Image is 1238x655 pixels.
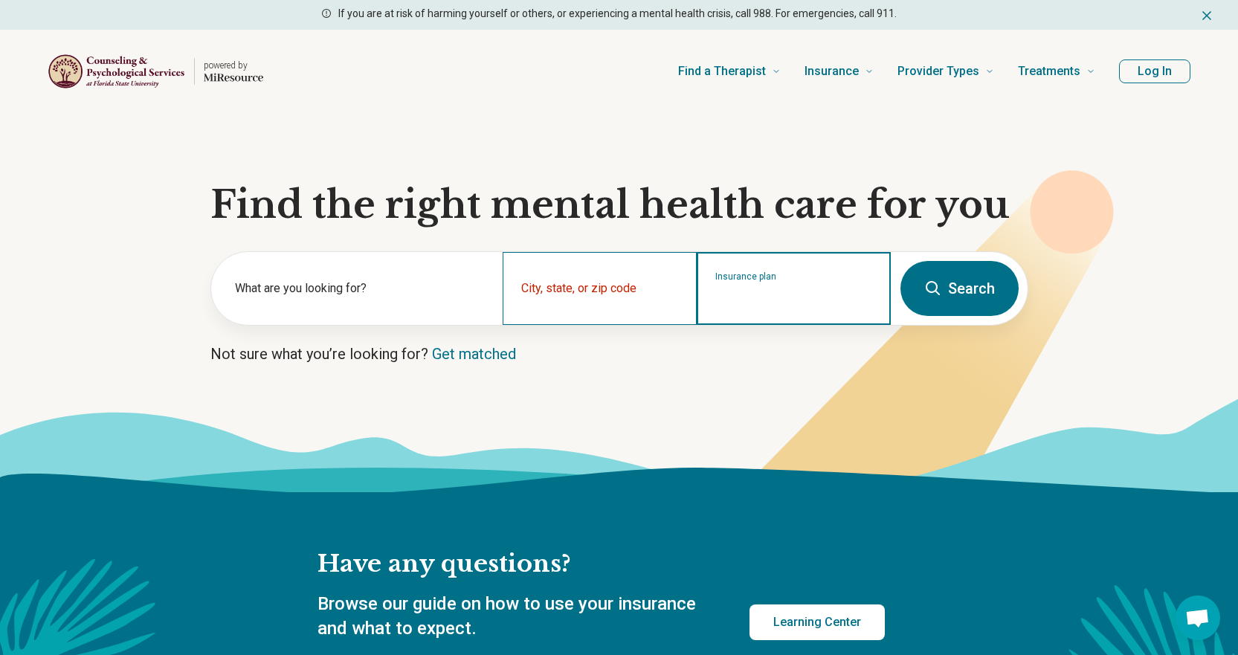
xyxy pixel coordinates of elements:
button: Search [900,261,1019,316]
span: Provider Types [897,61,979,82]
span: Insurance [805,61,859,82]
span: Treatments [1018,61,1080,82]
p: Browse our guide on how to use your insurance and what to expect. [317,592,714,642]
h1: Find the right mental health care for you [210,183,1028,228]
a: Home page [48,48,263,95]
button: Dismiss [1199,6,1214,24]
a: Treatments [1018,42,1095,101]
p: Not sure what you’re looking for? [210,343,1028,364]
p: powered by [204,59,263,71]
button: Log In [1119,59,1190,83]
p: If you are at risk of harming yourself or others, or experiencing a mental health crisis, call 98... [338,6,897,22]
label: What are you looking for? [235,280,485,297]
h2: Have any questions? [317,549,885,580]
a: Find a Therapist [678,42,781,101]
a: Provider Types [897,42,994,101]
a: Learning Center [749,604,885,640]
a: Get matched [432,345,516,363]
span: Find a Therapist [678,61,766,82]
a: Insurance [805,42,874,101]
div: Open chat [1176,596,1220,640]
